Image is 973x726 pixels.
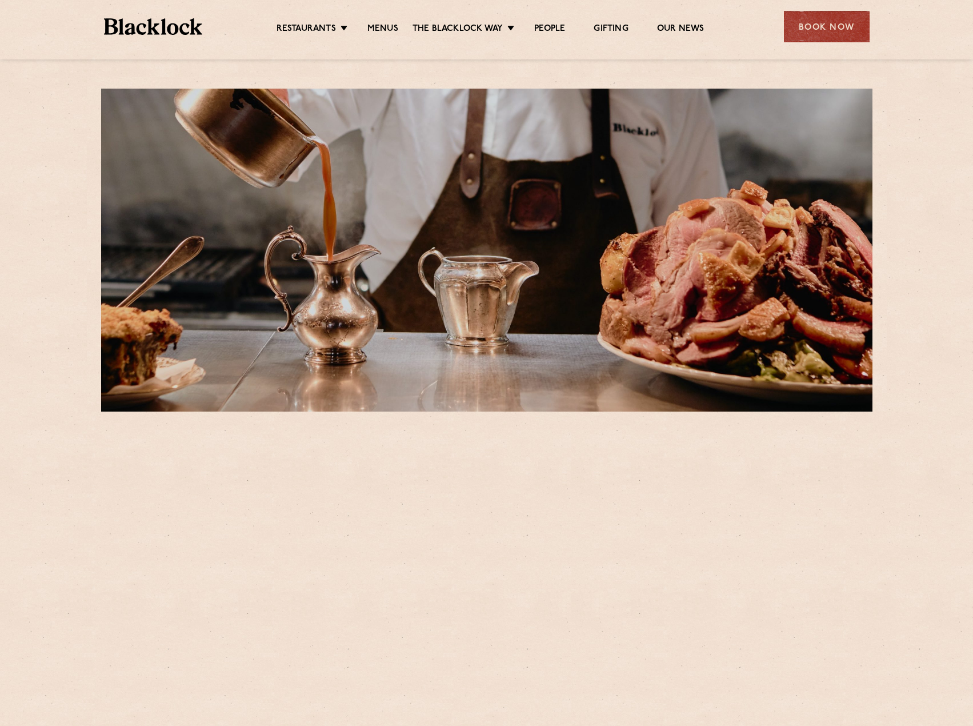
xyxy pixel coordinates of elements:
[534,23,565,36] a: People
[367,23,398,36] a: Menus
[413,23,503,36] a: The Blacklock Way
[784,11,870,42] div: Book Now
[657,23,704,36] a: Our News
[104,18,203,35] img: BL_Textured_Logo-footer-cropped.svg
[277,23,336,36] a: Restaurants
[594,23,628,36] a: Gifting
